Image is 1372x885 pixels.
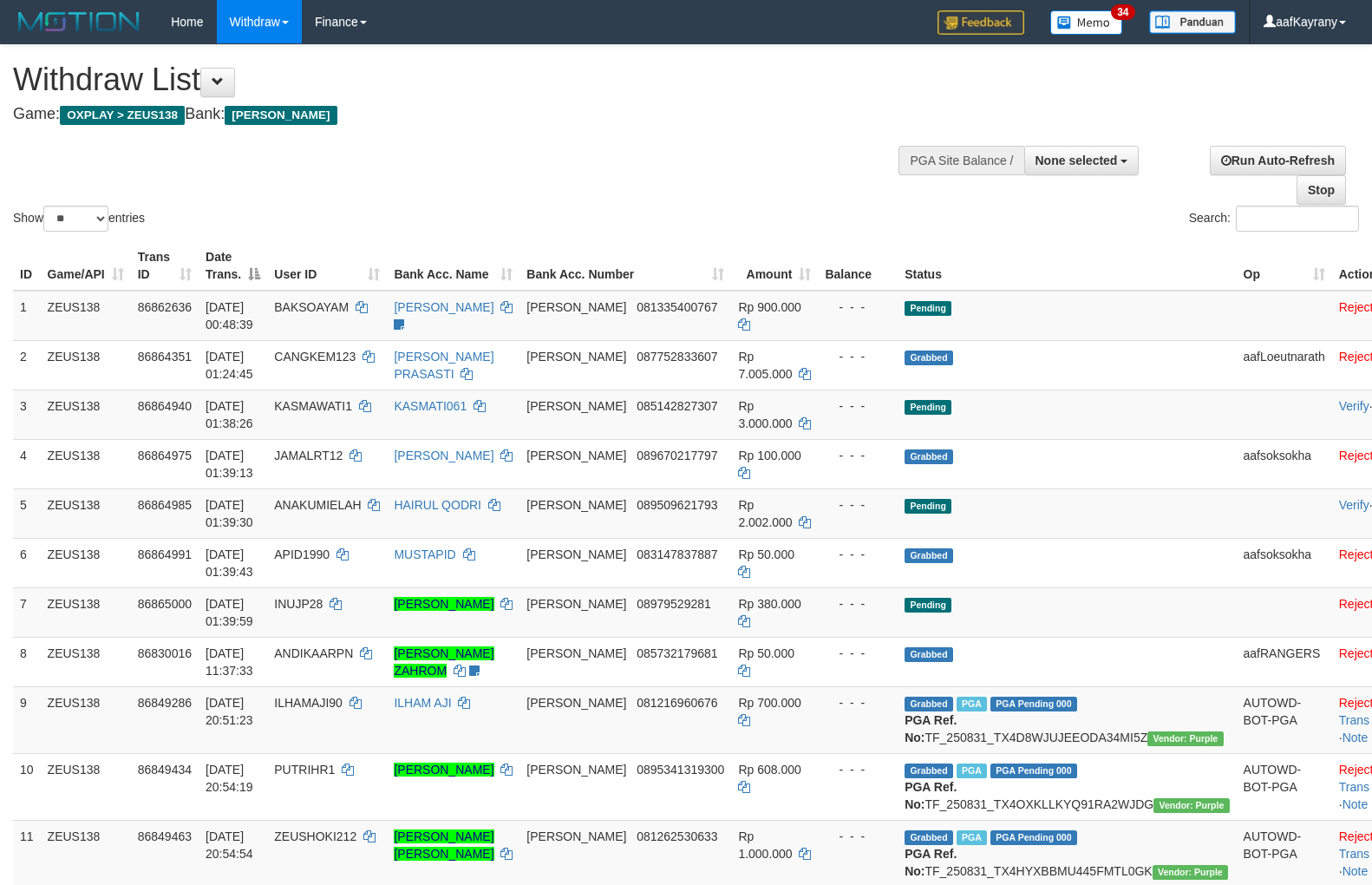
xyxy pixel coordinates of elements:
[526,449,626,462] span: [PERSON_NAME]
[905,647,953,662] span: Grabbed
[394,300,493,314] a: [PERSON_NAME]
[526,300,626,314] span: [PERSON_NAME]
[138,597,192,611] span: 86865000
[825,447,891,464] div: - - -
[1339,498,1369,512] a: Verify
[825,694,891,711] div: - - -
[131,241,199,291] th: Trans ID: activate to sort column ascending
[731,241,818,291] th: Amount: activate to sort column ascending
[818,241,898,291] th: Balance
[825,761,891,778] div: - - -
[825,546,891,563] div: - - -
[825,828,891,845] div: - - -
[138,696,192,710] span: 86849286
[1237,340,1332,390] td: aafLoeutnarath
[274,829,356,843] span: ZEUSHOKI212
[637,300,717,314] span: Copy 081335400767 to clipboard
[206,646,253,678] span: [DATE] 11:37:33
[13,340,41,390] td: 2
[905,713,957,744] b: PGA Ref. No:
[206,597,253,628] span: [DATE] 01:39:59
[1149,10,1236,34] img: panduan.png
[1050,10,1123,35] img: Button%20Memo.svg
[526,399,626,413] span: [PERSON_NAME]
[138,646,192,660] span: 86830016
[905,598,951,613] span: Pending
[394,829,493,861] a: [PERSON_NAME] [PERSON_NAME]
[206,350,253,381] span: [DATE] 01:24:45
[738,547,794,561] span: Rp 50.000
[526,597,626,611] span: [PERSON_NAME]
[1189,206,1359,232] label: Search:
[138,449,192,462] span: 86864975
[41,241,131,291] th: Game/API: activate to sort column ascending
[206,399,253,430] span: [DATE] 01:38:26
[274,646,353,660] span: ANDIKAARPN
[898,146,1023,175] div: PGA Site Balance /
[637,597,711,611] span: Copy 08979529281 to clipboard
[206,449,253,480] span: [DATE] 01:39:13
[905,351,953,365] span: Grabbed
[1036,154,1118,167] span: None selected
[1237,538,1332,587] td: aafsoksokha
[206,763,253,794] span: [DATE] 20:54:19
[637,399,717,413] span: Copy 085142827307 to clipboard
[738,449,800,462] span: Rp 100.000
[41,587,131,637] td: ZEUS138
[1237,686,1332,753] td: AUTOWD-BOT-PGA
[13,9,145,35] img: MOTION_logo.png
[274,547,330,561] span: APID1990
[199,241,267,291] th: Date Trans.: activate to sort column descending
[1343,864,1369,878] a: Note
[637,763,724,777] span: Copy 0895341319300 to clipboard
[1343,797,1369,811] a: Note
[905,847,957,878] b: PGA Ref. No:
[825,298,891,316] div: - - -
[206,300,253,331] span: [DATE] 00:48:39
[206,829,253,861] span: [DATE] 20:54:54
[394,547,455,561] a: MUSTAPID
[825,397,891,415] div: - - -
[41,538,131,587] td: ZEUS138
[13,538,41,587] td: 6
[905,499,951,514] span: Pending
[387,241,519,291] th: Bank Acc. Name: activate to sort column ascending
[13,241,41,291] th: ID
[637,350,717,364] span: Copy 087752833607 to clipboard
[957,764,987,778] span: Marked by aafRornrotha
[905,830,953,845] span: Grabbed
[41,753,131,820] td: ZEUS138
[526,547,626,561] span: [PERSON_NAME]
[990,830,1077,845] span: PGA Pending
[274,449,343,462] span: JAMALRT12
[138,399,192,413] span: 86864940
[957,830,987,845] span: Marked by aafRornrotha
[738,399,792,430] span: Rp 3.000.000
[738,829,792,861] span: Rp 1.000.000
[898,753,1236,820] td: TF_250831_TX4OXKLLKYQ91RA2WJDG
[637,547,717,561] span: Copy 083147837887 to clipboard
[1024,146,1140,175] button: None selected
[13,390,41,439] td: 3
[1236,206,1359,232] input: Search:
[898,241,1236,291] th: Status
[13,62,898,97] h1: Withdraw List
[1343,731,1369,744] a: Note
[519,241,731,291] th: Bank Acc. Number: activate to sort column ascending
[394,449,493,462] a: [PERSON_NAME]
[738,696,800,710] span: Rp 700.000
[13,686,41,753] td: 9
[526,829,626,843] span: [PERSON_NAME]
[41,686,131,753] td: ZEUS138
[1111,4,1134,20] span: 34
[738,350,792,381] span: Rp 7.005.000
[394,646,493,678] a: [PERSON_NAME] ZAHROM
[41,488,131,538] td: ZEUS138
[738,763,800,777] span: Rp 608.000
[13,106,898,123] h4: Game: Bank:
[905,400,951,415] span: Pending
[274,350,356,364] span: CANGKEM123
[905,764,953,778] span: Grabbed
[1147,731,1223,746] span: Vendor URL: https://trx4.1velocity.biz
[957,697,987,711] span: Marked by aafRornrotha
